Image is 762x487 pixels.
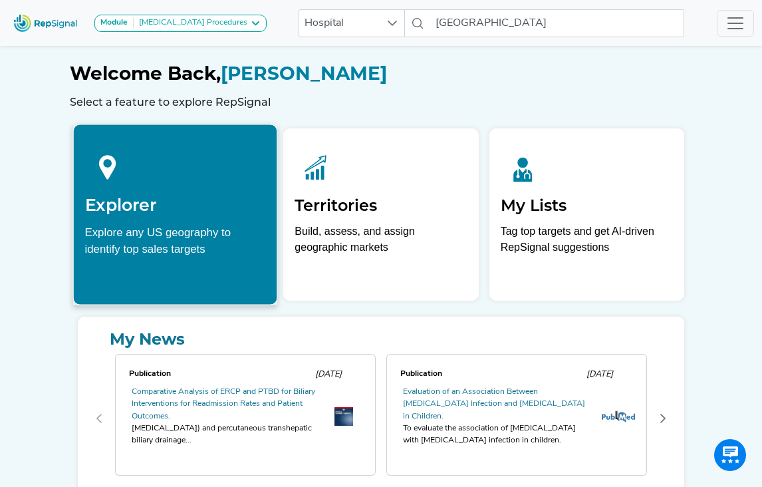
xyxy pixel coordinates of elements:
[70,96,692,108] h6: Select a feature to explore RepSignal
[334,407,353,426] img: th
[110,351,381,486] div: 0
[85,224,266,257] div: Explore any US geography to identify top sales targets
[73,124,278,305] a: ExplorerExplore any US geography to identify top sales targets
[70,63,692,85] h1: [PERSON_NAME]
[381,351,652,486] div: 1
[283,128,478,301] a: TerritoriesBuild, assess, and assign geographic markets
[489,128,684,301] a: My ListsTag top targets and get AI-driven RepSignal suggestions
[88,327,674,351] a: My News
[501,224,673,263] p: Tag top targets and get AI-driven RepSignal suggestions
[717,10,754,37] button: Toggle navigation
[134,18,247,29] div: [MEDICAL_DATA] Procedures
[70,62,221,84] span: Welcome Back,
[400,370,442,378] span: Publication
[100,19,128,27] strong: Module
[85,195,266,215] h2: Explorer
[315,370,342,379] span: [DATE]
[295,224,467,263] p: Build, assess, and assign geographic markets
[403,388,585,420] a: Evaluation of an Association Between [MEDICAL_DATA] Infection and [MEDICAL_DATA] in Children.
[129,370,171,378] span: Publication
[299,10,379,37] span: Hospital
[132,422,318,447] div: [MEDICAL_DATA]) and percutaneous transhepatic biliary drainage...
[295,196,467,216] h2: Territories
[602,410,635,422] img: pubmed_logo.fab3c44c.png
[430,9,684,37] input: Search a hospital
[586,370,613,379] span: [DATE]
[652,408,674,429] button: Next Page
[132,388,315,420] a: Comparative Analysis of ERCP and PTBD for Biliary Interventions for Readmission Rates and Patient...
[501,196,673,216] h2: My Lists
[403,422,590,447] div: To evaluate the association of [MEDICAL_DATA] with [MEDICAL_DATA] infection in children.
[94,15,267,32] button: Module[MEDICAL_DATA] Procedures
